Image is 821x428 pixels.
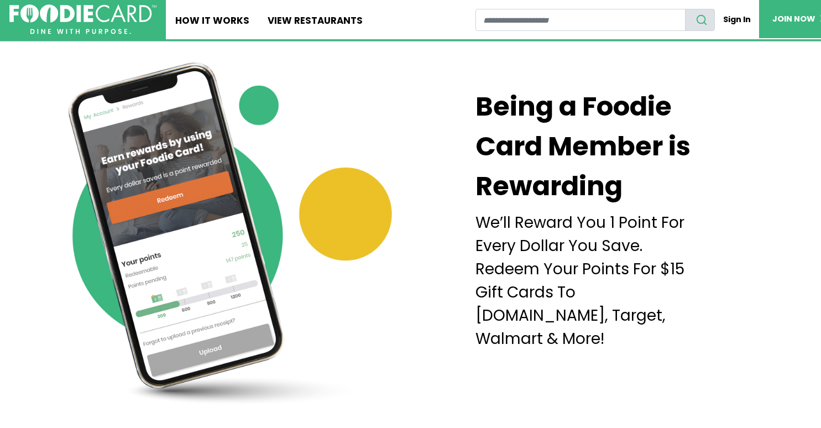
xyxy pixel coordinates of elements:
[9,4,156,34] img: FoodieCard; Eat, Drink, Save, Donate
[475,211,704,351] p: We’ll Reward You 1 Point For Every Dollar You Save. Redeem Your Points For $15 Gift Cards To [DOM...
[685,9,715,31] button: search
[715,9,759,30] a: Sign In
[475,9,686,31] input: restaurant search
[475,87,697,206] h1: Being a Foodie Card Member is Rewarding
